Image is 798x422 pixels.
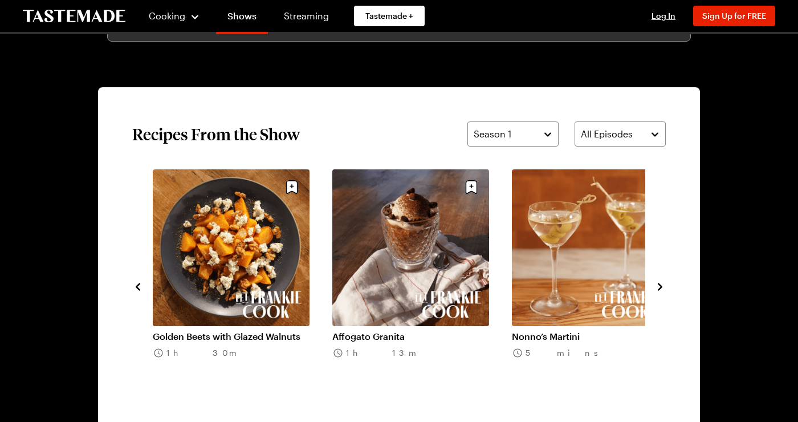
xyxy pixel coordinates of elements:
a: Tastemade + [354,6,425,26]
span: Sign Up for FREE [702,11,766,21]
button: Save recipe [461,176,482,198]
a: To Tastemade Home Page [23,10,125,23]
button: Cooking [148,2,200,30]
button: Sign Up for FREE [693,6,775,26]
button: Save recipe [281,176,303,198]
button: Season 1 [467,121,559,147]
span: Season 1 [474,127,511,141]
h2: Recipes From the Show [132,124,300,144]
span: Tastemade + [365,10,413,22]
button: All Episodes [575,121,666,147]
span: All Episodes [581,127,633,141]
a: Nonno’s Martini [512,331,669,342]
div: 4 / 10 [512,169,691,403]
span: Cooking [149,10,185,21]
span: Log In [652,11,675,21]
a: Affogato Granita [332,331,489,342]
a: Golden Beets with Glazed Walnuts [153,331,310,342]
button: navigate to previous item [132,279,144,293]
div: 3 / 10 [332,169,512,403]
button: Save recipe [640,176,662,198]
button: navigate to next item [654,279,666,293]
a: Shows [216,2,268,34]
div: 2 / 10 [153,169,332,403]
button: Log In [641,10,686,22]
